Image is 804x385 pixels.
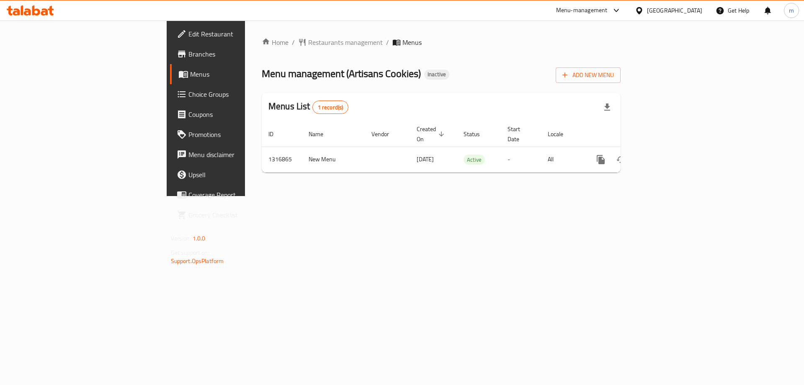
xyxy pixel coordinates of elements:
[464,155,485,165] span: Active
[188,150,294,160] span: Menu disclaimer
[170,64,301,84] a: Menus
[313,103,348,111] span: 1 record(s)
[562,70,614,80] span: Add New Menu
[170,165,301,185] a: Upsell
[190,69,294,79] span: Menus
[188,49,294,59] span: Branches
[541,147,584,172] td: All
[584,121,678,147] th: Actions
[647,6,702,15] div: [GEOGRAPHIC_DATA]
[464,129,491,139] span: Status
[170,104,301,124] a: Coupons
[170,145,301,165] a: Menu disclaimer
[268,100,348,114] h2: Menus List
[402,37,422,47] span: Menus
[591,150,611,170] button: more
[171,247,209,258] span: Get support on:
[548,129,574,139] span: Locale
[170,84,301,104] a: Choice Groups
[170,124,301,145] a: Promotions
[268,129,284,139] span: ID
[188,109,294,119] span: Coupons
[424,70,449,80] div: Inactive
[188,29,294,39] span: Edit Restaurant
[188,129,294,140] span: Promotions
[597,97,617,117] div: Export file
[312,101,349,114] div: Total records count
[262,37,621,47] nav: breadcrumb
[298,37,383,47] a: Restaurants management
[417,124,447,144] span: Created On
[386,37,389,47] li: /
[170,205,301,225] a: Grocery Checklist
[171,233,191,244] span: Version:
[188,170,294,180] span: Upsell
[262,121,678,173] table: enhanced table
[170,44,301,64] a: Branches
[556,5,608,16] div: Menu-management
[193,233,206,244] span: 1.0.0
[789,6,794,15] span: m
[508,124,531,144] span: Start Date
[262,64,421,83] span: Menu management ( Artisans Cookies )
[424,71,449,78] span: Inactive
[556,67,621,83] button: Add New Menu
[309,129,334,139] span: Name
[308,37,383,47] span: Restaurants management
[188,190,294,200] span: Coverage Report
[170,185,301,205] a: Coverage Report
[417,154,434,165] span: [DATE]
[171,256,224,266] a: Support.OpsPlatform
[170,24,301,44] a: Edit Restaurant
[302,147,365,172] td: New Menu
[188,210,294,220] span: Grocery Checklist
[371,129,400,139] span: Vendor
[188,89,294,99] span: Choice Groups
[501,147,541,172] td: -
